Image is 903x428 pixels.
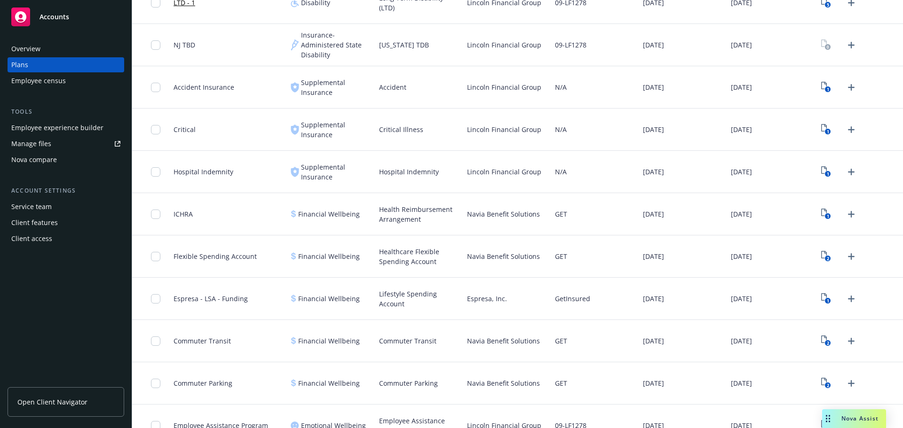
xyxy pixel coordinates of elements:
text: 1 [827,171,829,177]
span: [US_STATE] TDB [379,40,429,50]
span: Hospital Indemnity [379,167,439,177]
a: Upload Plan Documents [844,249,859,264]
input: Toggle Row Selected [151,336,160,346]
a: Upload Plan Documents [844,207,859,222]
span: Critical Illness [379,125,423,134]
span: Navia Benefit Solutions [467,336,540,346]
span: Healthcare Flexible Spending Account [379,247,459,266]
text: 1 [827,129,829,135]
span: [DATE] [643,40,664,50]
input: Toggle Row Selected [151,167,160,177]
a: View Plan Documents [819,376,834,391]
input: Toggle Row Selected [151,210,160,219]
input: Toggle Row Selected [151,125,160,134]
span: [DATE] [643,125,664,134]
span: Supplemental Insurance [301,120,371,140]
span: Accounts [40,13,69,21]
text: 1 [827,298,829,304]
a: Overview [8,41,124,56]
span: [DATE] [643,378,664,388]
a: Employee census [8,73,124,88]
a: Client features [8,215,124,230]
span: GET [555,378,567,388]
a: Upload Plan Documents [844,291,859,306]
a: View Plan Documents [819,38,834,53]
span: [DATE] [643,294,664,303]
text: 1 [827,86,829,93]
span: Hospital Indemnity [174,167,233,177]
span: [DATE] [643,209,664,219]
span: Commuter Transit [174,336,231,346]
span: GET [555,251,567,261]
text: 5 [827,2,829,8]
span: Supplemental Insurance [301,78,371,97]
span: N/A [555,167,567,177]
span: Critical [174,125,196,134]
span: N/A [555,125,567,134]
a: View Plan Documents [819,291,834,306]
a: Upload Plan Documents [844,80,859,95]
span: [DATE] [731,378,752,388]
a: Upload Plan Documents [844,334,859,349]
span: Espresa, Inc. [467,294,507,303]
span: NJ TBD [174,40,195,50]
span: Lincoln Financial Group [467,167,541,177]
a: View Plan Documents [819,249,834,264]
a: View Plan Documents [819,122,834,137]
div: Account settings [8,186,124,195]
span: [DATE] [731,209,752,219]
text: 2 [827,340,829,346]
div: Drag to move [822,409,834,428]
input: Toggle Row Selected [151,252,160,261]
a: Nova compare [8,152,124,167]
span: Commuter Parking [379,378,438,388]
span: [DATE] [731,167,752,177]
span: Lincoln Financial Group [467,40,541,50]
span: [DATE] [731,294,752,303]
a: Upload Plan Documents [844,164,859,179]
div: Nova compare [11,152,57,167]
a: Upload Plan Documents [844,38,859,53]
a: Client access [8,231,124,246]
span: 09-LF1278 [555,40,586,50]
span: Supplemental Insurance [301,162,371,182]
span: ICHRA [174,209,193,219]
span: GET [555,209,567,219]
span: GET [555,336,567,346]
a: Manage files [8,136,124,151]
span: [DATE] [731,125,752,134]
span: Navia Benefit Solutions [467,251,540,261]
span: Insurance-Administered State Disability [301,30,371,60]
span: Accident [379,82,406,92]
div: Overview [11,41,40,56]
input: Toggle Row Selected [151,379,160,388]
a: View Plan Documents [819,164,834,179]
div: Employee experience builder [11,120,103,135]
input: Toggle Row Selected [151,294,160,303]
span: [DATE] [731,336,752,346]
span: [DATE] [643,251,664,261]
a: View Plan Documents [819,80,834,95]
span: GetInsured [555,294,590,303]
a: Employee experience builder [8,120,124,135]
div: Client features [11,215,58,230]
a: Accounts [8,4,124,30]
text: 1 [827,213,829,219]
a: Plans [8,57,124,72]
span: Financial Wellbeing [298,336,360,346]
text: 2 [827,382,829,389]
span: N/A [555,82,567,92]
div: Client access [11,231,52,246]
span: Navia Benefit Solutions [467,209,540,219]
span: Financial Wellbeing [298,251,360,261]
span: Nova Assist [841,414,879,422]
span: Financial Wellbeing [298,294,360,303]
span: [DATE] [731,82,752,92]
span: [DATE] [643,336,664,346]
span: Lincoln Financial Group [467,125,541,134]
span: [DATE] [643,167,664,177]
span: Open Client Navigator [17,397,87,407]
span: Lincoln Financial Group [467,82,541,92]
span: Commuter Transit [379,336,436,346]
span: [DATE] [731,40,752,50]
